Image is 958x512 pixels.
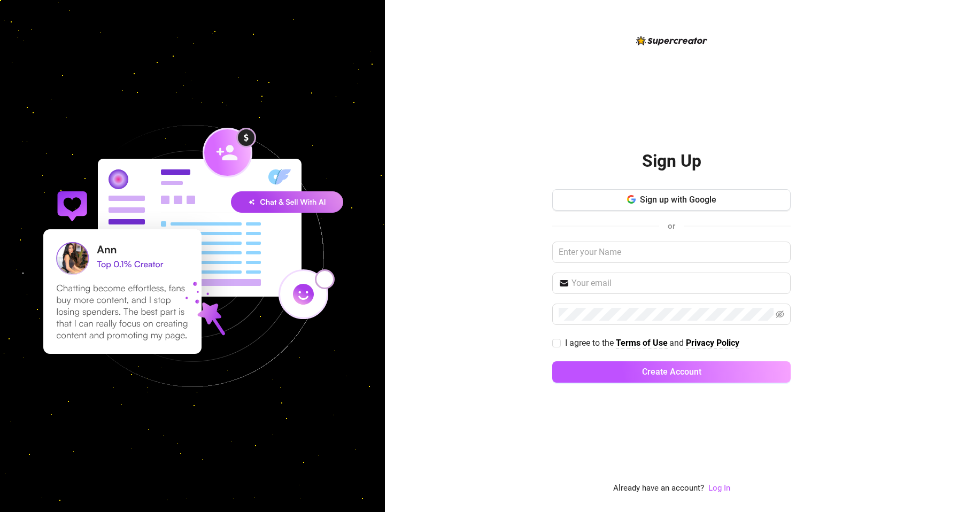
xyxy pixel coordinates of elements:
[571,277,784,290] input: Your email
[686,338,739,348] strong: Privacy Policy
[552,189,791,211] button: Sign up with Google
[640,195,716,205] span: Sign up with Google
[552,361,791,383] button: Create Account
[642,367,701,377] span: Create Account
[616,338,668,348] strong: Terms of Use
[708,483,730,493] a: Log In
[668,221,675,231] span: or
[636,36,707,45] img: logo-BBDzfeDw.svg
[565,338,616,348] span: I agree to the
[616,338,668,349] a: Terms of Use
[708,482,730,495] a: Log In
[7,71,377,441] img: signup-background-D0MIrEPF.svg
[552,242,791,263] input: Enter your Name
[686,338,739,349] a: Privacy Policy
[669,338,686,348] span: and
[776,310,784,319] span: eye-invisible
[613,482,704,495] span: Already have an account?
[642,150,701,172] h2: Sign Up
